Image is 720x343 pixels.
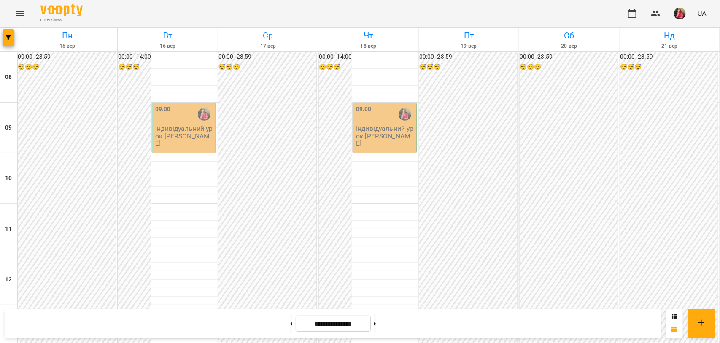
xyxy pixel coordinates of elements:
h6: 10 [5,174,12,183]
h6: 11 [5,224,12,234]
button: UA [694,5,710,21]
span: For Business [40,17,83,23]
h6: Сб [520,29,618,42]
h6: 😴😴😴 [218,62,316,72]
h6: 😴😴😴 [520,62,618,72]
h6: Чт [320,29,417,42]
h6: 00:00 - 14:00 [118,52,151,62]
button: Menu [10,3,30,24]
h6: 😴😴😴 [18,62,116,72]
h6: 😴😴😴 [620,62,718,72]
h6: 12 [5,275,12,284]
h6: Пт [420,29,518,42]
h6: 09 [5,123,12,132]
p: Індивідуальний урок [PERSON_NAME] [356,125,415,147]
h6: 00:00 - 14:00 [319,52,352,62]
span: UA [698,9,707,18]
h6: 00:00 - 23:59 [520,52,618,62]
h6: 😴😴😴 [419,62,517,72]
h6: 😴😴😴 [118,62,151,72]
img: Вольська Світлана Павлівна [198,108,210,121]
h6: Ср [219,29,317,42]
label: 09:00 [155,105,171,114]
h6: 19 вер [420,42,518,50]
h6: 08 [5,73,12,82]
h6: 00:00 - 23:59 [218,52,316,62]
h6: Вт [119,29,216,42]
h6: 16 вер [119,42,216,50]
h6: 00:00 - 23:59 [18,52,116,62]
h6: 😴😴😴 [319,62,352,72]
h6: 17 вер [219,42,317,50]
img: Вольська Світлана Павлівна [399,108,411,121]
h6: 00:00 - 23:59 [419,52,517,62]
h6: 20 вер [520,42,618,50]
h6: Пн [19,29,116,42]
h6: Нд [621,29,718,42]
h6: 00:00 - 23:59 [620,52,718,62]
h6: 18 вер [320,42,417,50]
h6: 21 вер [621,42,718,50]
img: Voopty Logo [40,4,83,16]
img: c8ec532f7c743ac4a7ca2a244336a431.jpg [674,8,686,19]
h6: 15 вер [19,42,116,50]
p: Індивідуальний урок [PERSON_NAME] [155,125,214,147]
label: 09:00 [356,105,372,114]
